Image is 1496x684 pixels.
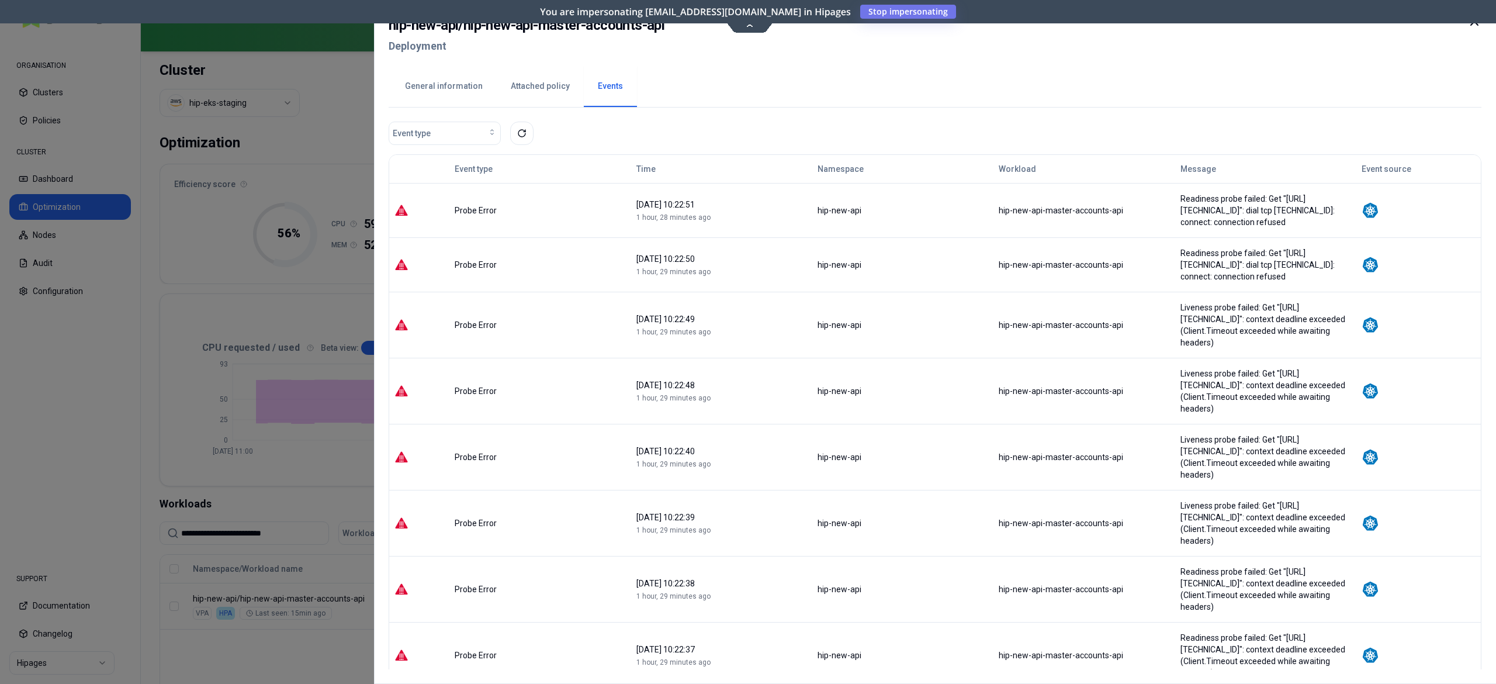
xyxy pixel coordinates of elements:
[999,650,1169,661] div: hip-new-api-master-accounts-api
[636,460,711,468] span: 1 hour, 29 minutes ago
[1362,157,1411,181] button: Event source
[394,450,408,464] img: error
[455,650,625,661] div: Probe Error
[818,259,988,271] div: hip-new-api
[999,451,1169,463] div: hip-new-api-master-accounts-api
[1180,632,1351,679] div: Readiness probe failed: Get "[URL][TECHNICAL_ID]": context deadline exceeded (Client.Timeout exce...
[999,385,1169,397] div: hip-new-api-master-accounts-api
[636,213,711,222] span: 1 hour, 28 minutes ago
[455,517,625,529] div: Probe Error
[393,127,431,139] span: Event type
[1180,368,1351,414] div: Liveness probe failed: Get "[URL][TECHNICAL_ID]": context deadline exceeded (Client.Timeout excee...
[999,517,1169,529] div: hip-new-api-master-accounts-api
[999,583,1169,595] div: hip-new-api-master-accounts-api
[636,157,656,181] button: Time
[1362,514,1379,532] img: kubernetes
[394,648,408,662] img: error
[1180,247,1351,282] div: Readiness probe failed: Get "[URL][TECHNICAL_ID]": dial tcp [TECHNICAL_ID]: connect: connection r...
[636,658,711,666] span: 1 hour, 29 minutes ago
[636,253,807,265] div: [DATE] 10:22:50
[455,583,625,595] div: Probe Error
[394,384,408,398] img: error
[394,516,408,530] img: error
[389,122,501,145] button: Event type
[394,258,408,272] img: error
[818,157,864,181] button: Namespace
[636,268,711,276] span: 1 hour, 29 minutes ago
[999,157,1036,181] button: Workload
[455,205,625,216] div: Probe Error
[999,319,1169,331] div: hip-new-api-master-accounts-api
[818,517,988,529] div: hip-new-api
[818,385,988,397] div: hip-new-api
[1362,581,1379,598] img: kubernetes
[455,385,625,397] div: Probe Error
[389,15,664,36] h2: hip-new-api / hip-new-api-master-accounts-api
[636,199,807,210] div: [DATE] 10:22:51
[636,512,807,523] div: [DATE] 10:22:39
[1362,448,1379,466] img: kubernetes
[818,319,988,331] div: hip-new-api
[999,259,1169,271] div: hip-new-api-master-accounts-api
[391,66,497,107] button: General information
[636,578,807,589] div: [DATE] 10:22:38
[1180,157,1216,181] button: Message
[636,526,711,534] span: 1 hour, 29 minutes ago
[1180,566,1351,613] div: Readiness probe failed: Get "[URL][TECHNICAL_ID]": context deadline exceeded (Client.Timeout exce...
[1362,202,1379,219] img: kubernetes
[1362,316,1379,334] img: kubernetes
[636,445,807,457] div: [DATE] 10:22:40
[1180,434,1351,481] div: Liveness probe failed: Get "[URL][TECHNICAL_ID]": context deadline exceeded (Client.Timeout excee...
[455,319,625,331] div: Probe Error
[455,451,625,463] div: Probe Error
[1180,500,1351,547] div: Liveness probe failed: Get "[URL][TECHNICAL_ID]": context deadline exceeded (Client.Timeout excee...
[455,157,493,181] button: Event type
[1362,256,1379,274] img: kubernetes
[497,66,584,107] button: Attached policy
[1180,302,1351,348] div: Liveness probe failed: Get "[URL][TECHNICAL_ID]": context deadline exceeded (Client.Timeout excee...
[818,650,988,661] div: hip-new-api
[1362,382,1379,400] img: kubernetes
[818,583,988,595] div: hip-new-api
[636,379,807,391] div: [DATE] 10:22:48
[389,36,664,57] h2: Deployment
[636,328,711,336] span: 1 hour, 29 minutes ago
[455,259,625,271] div: Probe Error
[1180,193,1351,228] div: Readiness probe failed: Get "[URL][TECHNICAL_ID]": dial tcp [TECHNICAL_ID]: connect: connection r...
[818,205,988,216] div: hip-new-api
[394,203,408,217] img: error
[636,644,807,655] div: [DATE] 10:22:37
[1362,647,1379,664] img: kubernetes
[818,451,988,463] div: hip-new-api
[636,394,711,402] span: 1 hour, 29 minutes ago
[999,205,1169,216] div: hip-new-api-master-accounts-api
[584,66,637,107] button: Events
[394,582,408,596] img: error
[394,318,408,332] img: error
[636,592,711,600] span: 1 hour, 29 minutes ago
[636,313,807,325] div: [DATE] 10:22:49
